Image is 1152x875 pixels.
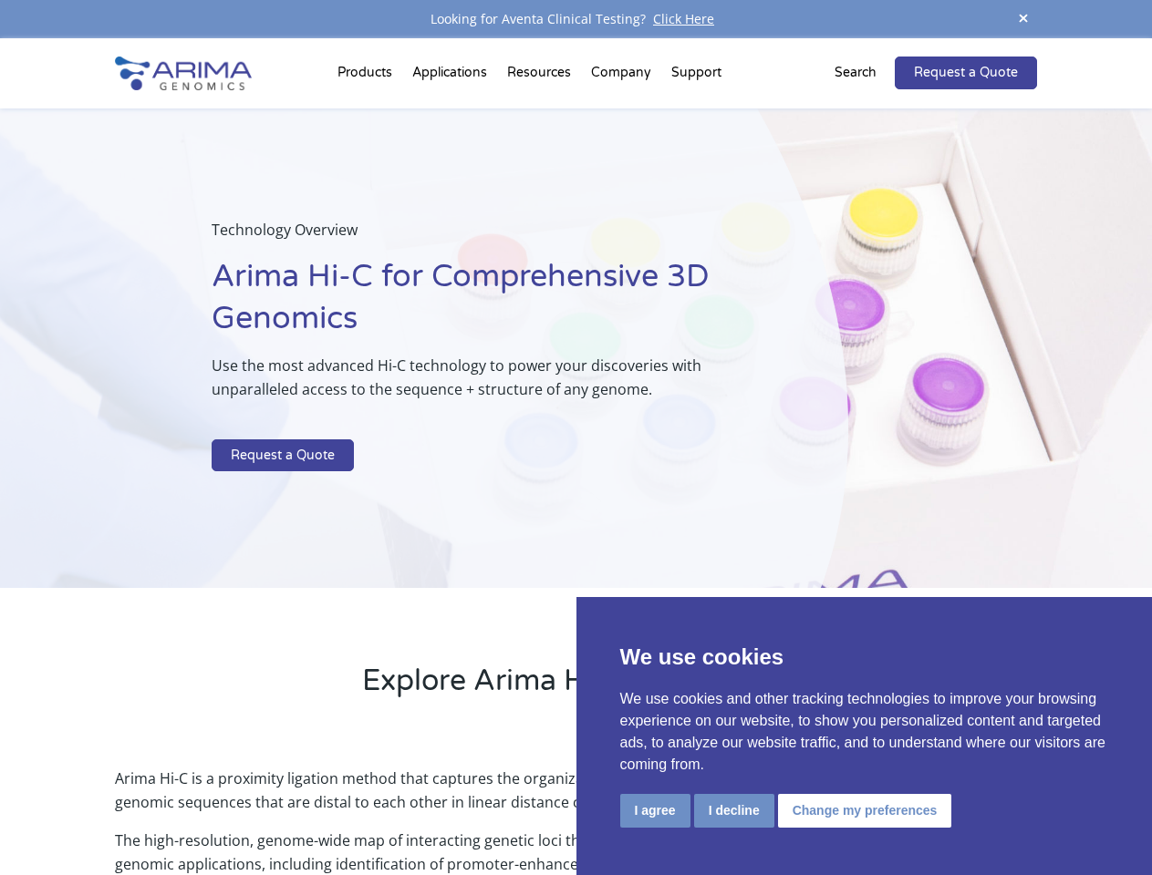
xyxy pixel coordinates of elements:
p: Search [835,61,877,85]
p: Technology Overview [212,218,756,256]
a: Request a Quote [212,439,354,472]
p: We use cookies [620,641,1109,674]
h1: Arima Hi-C for Comprehensive 3D Genomics [212,256,756,354]
p: Use the most advanced Hi-C technology to power your discoveries with unparalleled access to the s... [212,354,756,416]
div: Looking for Aventa Clinical Testing? [115,7,1036,31]
button: Change my preferences [778,794,952,828]
h2: Explore Arima Hi-C Technology [115,661,1036,715]
p: Arima Hi-C is a proximity ligation method that captures the organizational structure of chromatin... [115,767,1036,829]
p: We use cookies and other tracking technologies to improve your browsing experience on our website... [620,688,1109,776]
img: Arima-Genomics-logo [115,57,252,90]
button: I agree [620,794,690,828]
a: Click Here [646,10,721,27]
a: Request a Quote [895,57,1037,89]
button: I decline [694,794,774,828]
